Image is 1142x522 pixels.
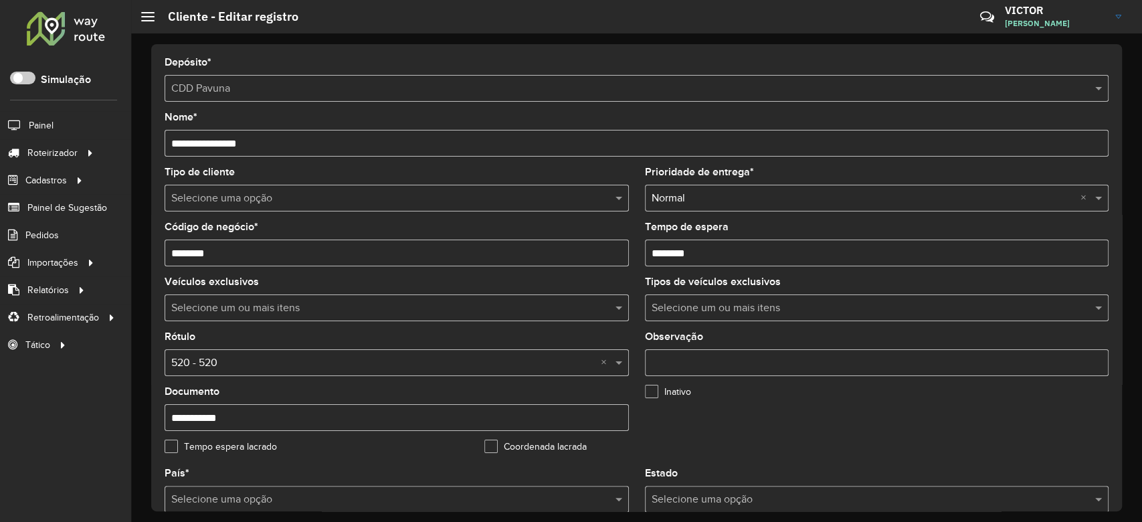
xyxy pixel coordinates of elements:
[25,173,67,187] span: Cadastros
[645,465,678,481] label: Estado
[27,311,99,325] span: Retroalimentação
[973,3,1002,31] a: Contato Rápido
[645,274,781,290] label: Tipos de veículos exclusivos
[165,109,197,125] label: Nome
[1005,4,1105,17] h3: VICTOR
[41,72,91,88] label: Simulação
[25,338,50,352] span: Tático
[27,201,107,215] span: Painel de Sugestão
[601,355,612,371] span: Clear all
[1005,17,1105,29] span: [PERSON_NAME]
[645,219,729,235] label: Tempo de espera
[645,385,691,399] label: Inativo
[165,329,195,345] label: Rótulo
[165,383,219,400] label: Documento
[165,440,277,454] label: Tempo espera lacrado
[1080,190,1092,206] span: Clear all
[29,118,54,133] span: Painel
[27,146,78,160] span: Roteirizador
[165,465,189,481] label: País
[155,9,298,24] h2: Cliente - Editar registro
[165,219,258,235] label: Código de negócio
[484,440,587,454] label: Coordenada lacrada
[165,54,211,70] label: Depósito
[165,274,259,290] label: Veículos exclusivos
[645,329,703,345] label: Observação
[27,283,69,297] span: Relatórios
[165,164,235,180] label: Tipo de cliente
[27,256,78,270] span: Importações
[25,228,59,242] span: Pedidos
[645,164,754,180] label: Prioridade de entrega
